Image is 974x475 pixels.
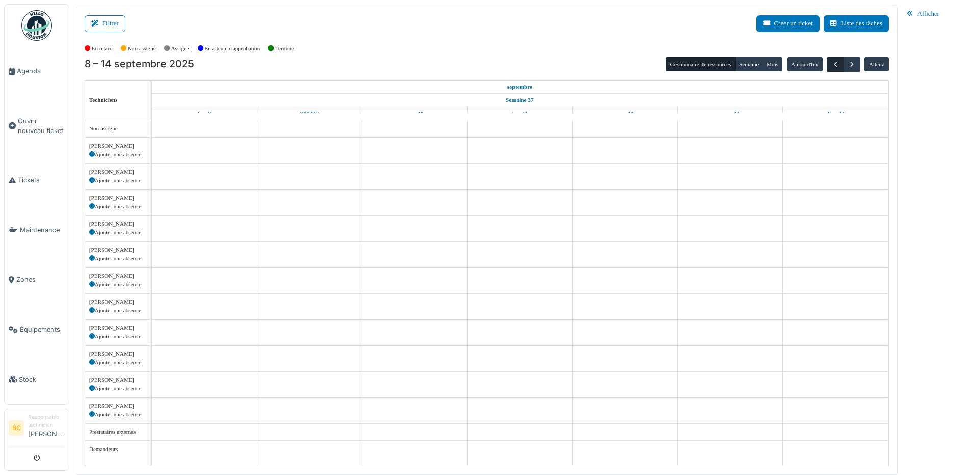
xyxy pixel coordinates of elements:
[509,107,530,120] a: 11 septembre 2025
[735,57,763,71] button: Semaine
[19,375,65,384] span: Stock
[827,57,844,72] button: Précédent
[9,413,65,445] a: BC Responsable technicien[PERSON_NAME]
[844,57,860,72] button: Suivant
[89,332,146,341] div: Ajouter une absence
[21,10,52,41] img: Badge_color-CXgf-gQk.svg
[89,176,146,185] div: Ajouter une absence
[756,15,820,32] button: Créer un ticket
[666,57,735,71] button: Gestionnaire de ressources
[89,428,146,436] div: Prestataires externes
[89,194,146,202] div: [PERSON_NAME]
[128,44,156,53] label: Non assigné
[787,57,823,71] button: Aujourd'hui
[275,44,294,53] label: Terminé
[171,44,190,53] label: Assigné
[89,142,146,150] div: [PERSON_NAME]
[824,15,889,32] button: Liste des tâches
[204,44,260,53] label: En attente d'approbation
[89,202,146,211] div: Ajouter une absence
[89,298,146,306] div: [PERSON_NAME]
[89,168,146,176] div: [PERSON_NAME]
[89,254,146,263] div: Ajouter une absence
[403,107,426,120] a: 10 septembre 2025
[824,107,847,120] a: 14 septembre 2025
[505,81,535,93] a: 8 septembre 2025
[89,410,146,419] div: Ajouter une absence
[89,280,146,289] div: Ajouter une absence
[89,384,146,393] div: Ajouter une absence
[89,124,146,133] div: Non-assigné
[5,255,69,305] a: Zones
[85,15,125,32] button: Filtrer
[89,306,146,315] div: Ajouter une absence
[85,58,194,70] h2: 8 – 14 septembre 2025
[89,402,146,410] div: [PERSON_NAME]
[18,116,65,136] span: Ouvrir nouveau ticket
[718,107,742,120] a: 13 septembre 2025
[89,220,146,228] div: [PERSON_NAME]
[614,107,636,120] a: 12 septembre 2025
[89,97,118,103] span: Techniciens
[89,358,146,367] div: Ajouter une absence
[28,413,65,443] li: [PERSON_NAME]
[5,155,69,205] a: Tickets
[89,246,146,254] div: [PERSON_NAME]
[89,324,146,332] div: [PERSON_NAME]
[89,150,146,159] div: Ajouter une absence
[5,305,69,355] a: Équipements
[89,445,146,454] div: Demandeurs
[20,225,65,235] span: Maintenance
[89,272,146,280] div: [PERSON_NAME]
[89,228,146,237] div: Ajouter une absence
[9,420,24,436] li: BC
[89,350,146,358] div: [PERSON_NAME]
[5,96,69,156] a: Ouvrir nouveau ticket
[195,107,213,120] a: 8 septembre 2025
[864,57,888,71] button: Aller à
[903,7,968,21] div: Afficher
[17,66,65,76] span: Agenda
[297,107,322,120] a: 9 septembre 2025
[763,57,783,71] button: Mois
[5,46,69,96] a: Agenda
[503,94,536,107] a: Semaine 37
[20,325,65,334] span: Équipements
[89,376,146,384] div: [PERSON_NAME]
[92,44,113,53] label: En retard
[16,275,65,284] span: Zones
[18,175,65,185] span: Tickets
[28,413,65,429] div: Responsable technicien
[5,205,69,255] a: Maintenance
[5,354,69,404] a: Stock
